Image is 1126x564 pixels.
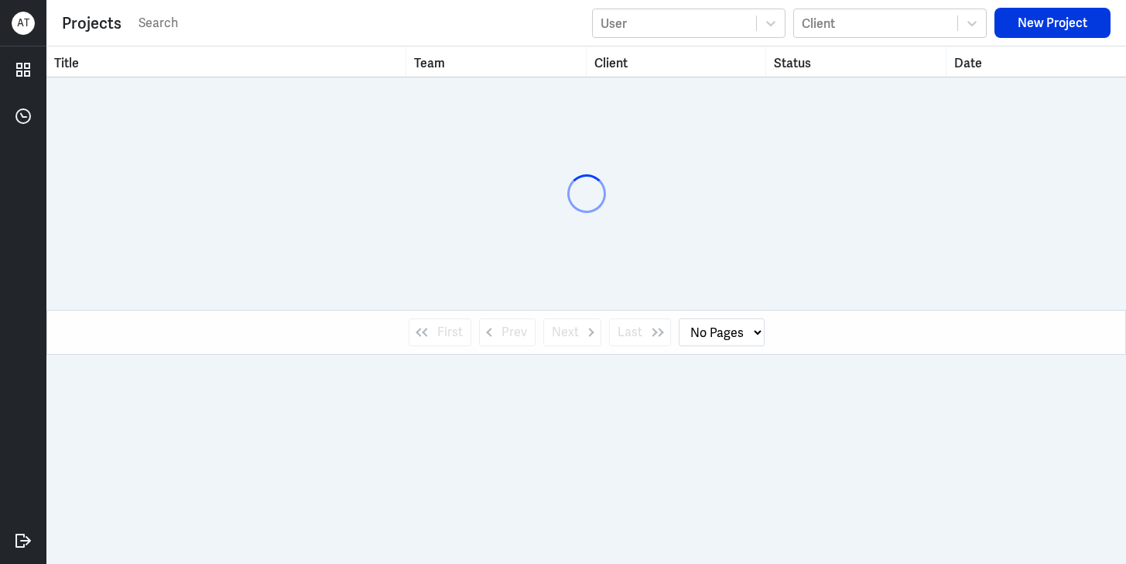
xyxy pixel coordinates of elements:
span: First [437,323,463,342]
div: Projects [62,12,121,35]
button: Last [609,318,671,346]
button: Prev [479,318,536,346]
span: Prev [501,323,527,342]
th: Toggle SortBy [406,46,587,77]
span: Last [618,323,642,342]
th: Toggle SortBy [766,46,946,77]
div: A T [12,12,35,35]
button: New Project [994,8,1111,38]
div: Client [802,15,835,31]
div: User [601,15,627,31]
input: Search [137,12,584,35]
button: Next [543,318,601,346]
th: Toggle SortBy [587,46,767,77]
th: Toggle SortBy [46,46,406,77]
span: Next [552,323,579,342]
button: First [409,318,471,346]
